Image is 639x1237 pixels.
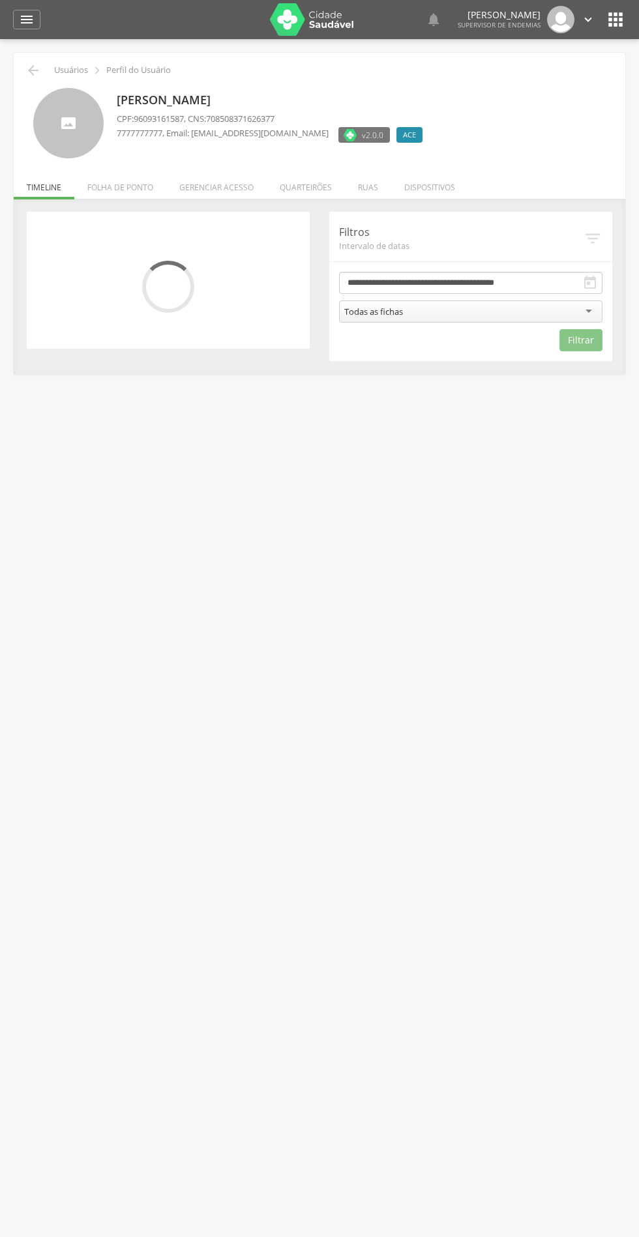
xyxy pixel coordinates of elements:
a:  [426,6,441,33]
span: 708508371626377 [206,113,275,124]
span: ACE [403,130,416,140]
li: Dispositivos [391,169,468,199]
span: v2.0.0 [362,128,383,141]
span: Supervisor de Endemias [458,20,541,29]
p: Usuários [54,65,88,76]
div: Todas as fichas [344,306,403,317]
i:  [581,12,595,27]
p: CPF: , CNS: [117,113,429,125]
i:  [582,275,598,291]
p: [PERSON_NAME] [458,10,541,20]
span: Intervalo de datas [339,240,583,252]
li: Gerenciar acesso [166,169,267,199]
a:  [581,6,595,33]
i:  [583,229,602,248]
button: Filtrar [559,329,602,351]
i:  [605,9,626,30]
i:  [90,63,104,78]
li: Folha de ponto [74,169,166,199]
i: Voltar [25,63,41,78]
a:  [13,10,40,29]
li: Quarteirões [267,169,345,199]
i:  [426,12,441,27]
p: Filtros [339,225,583,240]
span: 7777777777 [117,127,162,139]
li: Ruas [345,169,391,199]
label: Versão do aplicativo [338,127,390,143]
i:  [19,12,35,27]
p: Perfil do Usuário [106,65,171,76]
p: [PERSON_NAME] [117,92,429,109]
span: 96093161587 [134,113,184,124]
p: , Email: [EMAIL_ADDRESS][DOMAIN_NAME] [117,127,329,139]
